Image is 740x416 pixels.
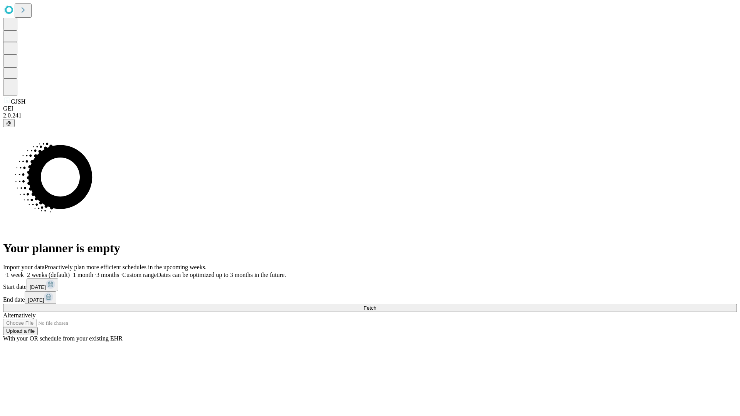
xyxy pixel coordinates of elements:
span: 3 months [96,272,119,278]
button: Fetch [3,304,737,312]
button: [DATE] [25,291,56,304]
span: Import your data [3,264,45,270]
span: Proactively plan more efficient schedules in the upcoming weeks. [45,264,207,270]
h1: Your planner is empty [3,241,737,255]
span: [DATE] [30,284,46,290]
button: [DATE] [27,278,58,291]
div: GEI [3,105,737,112]
span: Dates can be optimized up to 3 months in the future. [157,272,286,278]
div: Start date [3,278,737,291]
span: Fetch [363,305,376,311]
span: 1 month [73,272,93,278]
span: Alternatively [3,312,35,319]
div: End date [3,291,737,304]
span: With your OR schedule from your existing EHR [3,335,123,342]
div: 2.0.241 [3,112,737,119]
span: 2 weeks (default) [27,272,70,278]
span: @ [6,120,12,126]
button: @ [3,119,15,127]
span: Custom range [122,272,156,278]
button: Upload a file [3,327,38,335]
span: GJSH [11,98,25,105]
span: 1 week [6,272,24,278]
span: [DATE] [28,297,44,303]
